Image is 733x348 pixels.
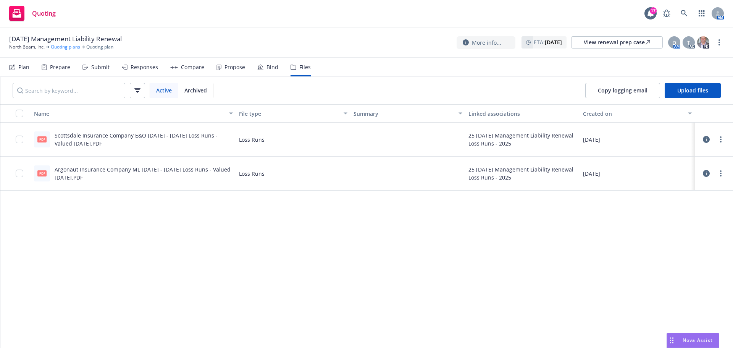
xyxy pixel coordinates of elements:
[18,64,29,70] div: Plan
[32,10,56,16] span: Quoting
[571,36,663,49] a: View renewal prep case
[184,86,207,94] span: Archived
[266,64,278,70] div: Bind
[299,64,311,70] div: Files
[683,337,713,343] span: Nova Assist
[156,86,172,94] span: Active
[55,132,218,147] a: Scottsdale Insurance Company E&O [DATE] - [DATE] Loss Runs - Valued [DATE].PDF
[50,64,70,70] div: Prepare
[583,110,683,118] div: Created on
[583,136,600,144] span: [DATE]
[716,135,725,144] a: more
[224,64,245,70] div: Propose
[37,136,47,142] span: PDF
[545,39,562,46] strong: [DATE]
[468,110,577,118] div: Linked associations
[580,104,695,123] button: Created on
[468,165,573,173] div: 25 [DATE] Management Liability Renewal
[677,87,708,94] span: Upload files
[715,38,724,47] a: more
[687,39,690,47] span: T
[16,170,23,177] input: Toggle Row Selected
[16,136,23,143] input: Toggle Row Selected
[354,110,454,118] div: Summary
[239,170,265,178] span: Loss Runs
[584,37,650,48] div: View renewal prep case
[659,6,674,21] a: Report a Bug
[16,110,23,117] input: Select all
[650,7,657,14] div: 17
[236,104,351,123] button: File type
[598,87,647,94] span: Copy logging email
[665,83,721,98] button: Upload files
[86,44,113,50] span: Quoting plan
[9,44,45,50] a: North Beam, Inc.
[667,333,719,348] button: Nova Assist
[697,36,709,49] img: photo
[583,170,600,178] span: [DATE]
[239,136,265,144] span: Loss Runs
[350,104,465,123] button: Summary
[6,3,59,24] a: Quoting
[181,64,204,70] div: Compare
[34,110,224,118] div: Name
[9,34,122,44] span: [DATE] Management Liability Renewal
[534,38,562,46] span: ETA :
[667,333,676,348] div: Drag to move
[676,6,692,21] a: Search
[716,169,725,178] a: more
[131,64,158,70] div: Responses
[468,139,573,147] div: Loss Runs - 2025
[51,44,80,50] a: Quoting plans
[457,36,515,49] button: More info...
[468,131,573,139] div: 25 [DATE] Management Liability Renewal
[468,173,573,181] div: Loss Runs - 2025
[585,83,660,98] button: Copy logging email
[13,83,125,98] input: Search by keyword...
[472,39,501,47] span: More info...
[31,104,236,123] button: Name
[694,6,709,21] a: Switch app
[465,104,580,123] button: Linked associations
[672,39,676,47] span: D
[91,64,110,70] div: Submit
[37,170,47,176] span: PDF
[55,166,231,181] a: Argonaut Insurance Company ML [DATE] - [DATE] Loss Runs - Valued [DATE].PDF
[239,110,339,118] div: File type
